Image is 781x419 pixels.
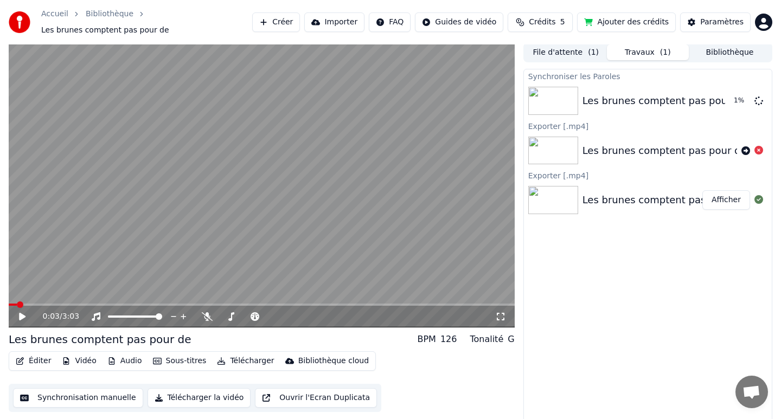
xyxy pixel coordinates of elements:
[149,353,211,369] button: Sous-titres
[700,17,744,28] div: Paramètres
[582,192,747,208] div: Les brunes comptent pas pour de
[43,311,69,322] div: /
[9,332,191,347] div: Les brunes comptent pas pour de
[680,12,751,32] button: Paramètres
[529,17,555,28] span: Crédits
[41,9,68,20] a: Accueil
[702,190,750,210] button: Afficher
[103,353,146,369] button: Audio
[440,333,457,346] div: 126
[13,388,143,408] button: Synchronisation manuelle
[508,333,514,346] div: G
[577,12,676,32] button: Ajouter des crédits
[62,311,79,322] span: 3:03
[255,388,377,408] button: Ouvrir l'Ecran Duplicata
[213,353,278,369] button: Télécharger
[470,333,503,346] div: Tonalité
[304,12,364,32] button: Importer
[508,12,573,32] button: Crédits5
[582,143,747,158] div: Les brunes comptent pas pour de
[11,353,55,369] button: Éditer
[582,93,747,108] div: Les brunes comptent pas pour de
[734,96,750,105] div: 1 %
[560,17,565,28] span: 5
[57,353,100,369] button: Vidéo
[689,44,771,60] button: Bibliothèque
[524,69,772,82] div: Synchroniser les Paroles
[524,169,772,182] div: Exporter [.mp4]
[417,333,436,346] div: BPM
[86,9,133,20] a: Bibliothèque
[252,12,300,32] button: Créer
[607,44,689,60] button: Travaux
[41,9,252,36] nav: breadcrumb
[148,388,251,408] button: Télécharger la vidéo
[369,12,411,32] button: FAQ
[43,311,60,322] span: 0:03
[41,25,169,36] span: Les brunes comptent pas pour de
[660,47,671,58] span: ( 1 )
[525,44,607,60] button: File d'attente
[298,356,369,366] div: Bibliothèque cloud
[588,47,599,58] span: ( 1 )
[415,12,503,32] button: Guides de vidéo
[9,11,30,33] img: youka
[735,376,768,408] div: Ouvrir le chat
[524,119,772,132] div: Exporter [.mp4]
